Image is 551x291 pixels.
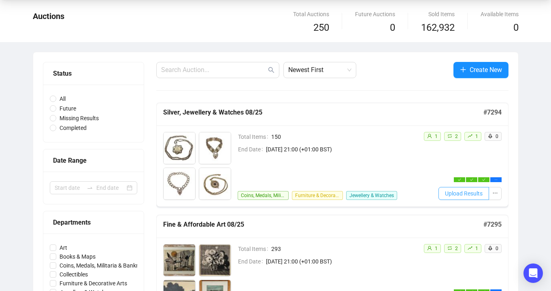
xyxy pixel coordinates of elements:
span: Create New [470,65,502,75]
span: 0 [390,22,395,33]
div: Open Intercom Messenger [523,263,543,283]
span: 0 [496,246,498,251]
img: 4_1.jpg [199,168,231,200]
span: rocket [488,246,493,251]
span: ellipsis [494,178,498,181]
span: ellipsis [492,190,498,196]
span: Jewellery & Watches [346,191,397,200]
span: 162,932 [421,20,455,36]
span: 150 [271,132,417,141]
h5: # 7294 [483,108,502,117]
span: retweet [447,246,452,251]
input: End date [96,183,125,192]
span: 0 [513,22,519,33]
span: End Date [238,257,266,266]
span: [DATE] 21:00 (+01:00 BST) [266,145,417,154]
span: rocket [488,134,493,138]
img: 1_1.jpg [164,132,195,164]
a: Silver, Jewellery & Watches 08/25#7294Total Items150End Date[DATE] 21:00 (+01:00 BST)Coins, Medal... [156,103,508,207]
span: Total Items [238,244,271,253]
span: Furniture & Decorative Arts [56,279,130,288]
span: rise [468,246,472,251]
span: Newest First [288,62,351,78]
span: 2 [455,134,458,139]
h5: # 7295 [483,220,502,229]
span: user [427,246,432,251]
span: Collectibles [56,270,91,279]
span: 2 [455,246,458,251]
button: Upload Results [438,187,489,200]
span: search [268,67,274,73]
span: retweet [447,134,452,138]
img: 3_1.jpg [164,168,195,200]
span: 1 [435,134,438,139]
span: 1 [435,246,438,251]
span: 1 [475,134,478,139]
img: 1_1.jpg [164,244,195,276]
div: Available Items [481,10,519,19]
span: Coins, Medals, Militaria & Banknotes [238,191,289,200]
div: Total Auctions [293,10,329,19]
span: plus [460,66,466,73]
h5: Silver, Jewellery & Watches 08/25 [163,108,483,117]
span: Missing Results [56,114,102,123]
span: Coins, Medals, Militaria & Banknotes [56,261,153,270]
span: 250 [313,22,329,33]
div: Future Auctions [355,10,395,19]
span: 293 [271,244,417,253]
span: Completed [56,123,90,132]
div: Departments [53,217,134,227]
span: Total Items [238,132,271,141]
span: 1 [475,246,478,251]
h5: Fine & Affordable Art 08/25 [163,220,483,229]
input: Search Auction... [161,65,266,75]
img: 2_1.jpg [199,132,231,164]
span: check [470,178,473,181]
span: [DATE] 21:00 (+01:00 BST) [266,257,417,266]
div: Status [53,68,134,79]
span: swap-right [87,185,93,191]
span: End Date [238,145,266,154]
span: All [56,94,69,103]
span: check [482,178,485,181]
div: Date Range [53,155,134,166]
span: user [427,134,432,138]
span: Upload Results [445,189,483,198]
span: to [87,185,93,191]
img: 2_1.jpg [199,244,231,276]
span: Auctions [33,11,64,21]
span: Furniture & Decorative Arts [292,191,343,200]
div: Sold Items [421,10,455,19]
input: Start date [55,183,83,192]
span: Books & Maps [56,252,99,261]
button: Create New [453,62,508,78]
span: check [458,178,461,181]
span: 0 [496,134,498,139]
span: rise [468,134,472,138]
span: Art [56,243,70,252]
span: Future [56,104,79,113]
